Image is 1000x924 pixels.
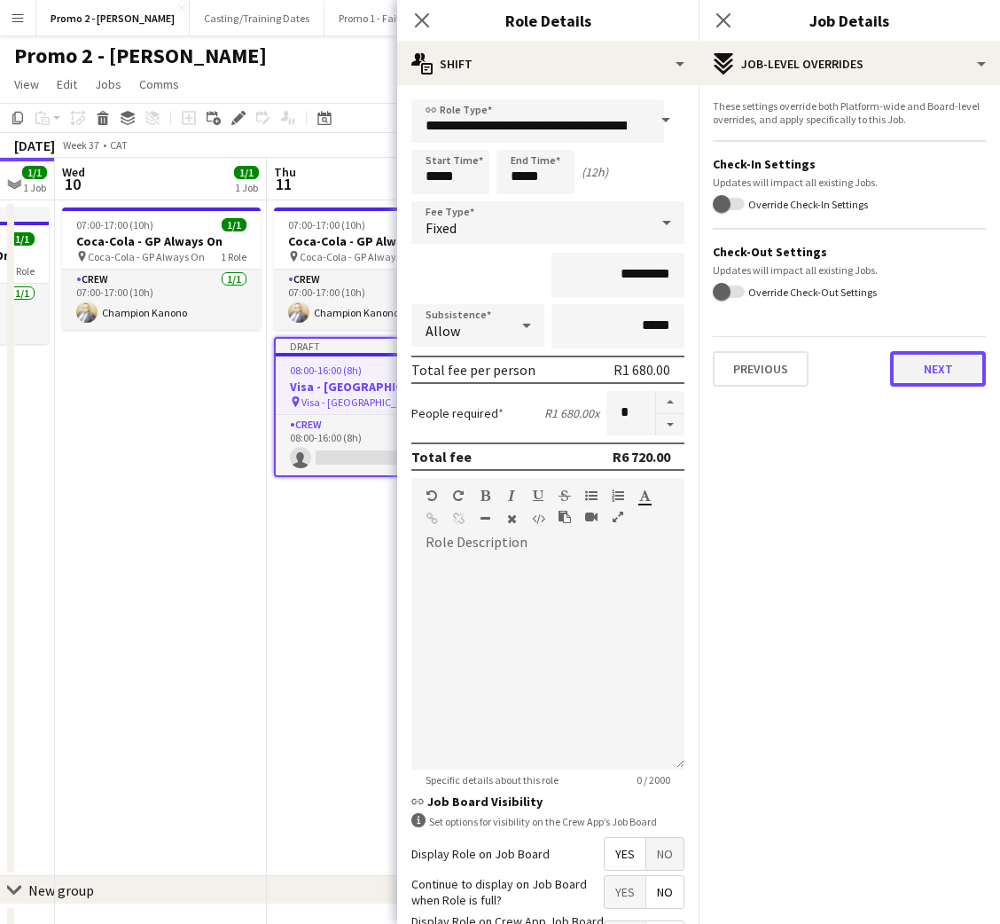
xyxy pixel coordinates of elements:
[62,208,261,330] app-job-card: 07:00-17:00 (10h)1/1Coca-Cola - GP Always On Coca-Cola - GP Always On1 RoleCrew1/107:00-17:00 (10...
[397,9,699,32] h3: Role Details
[23,181,46,194] div: 1 Job
[505,489,518,503] button: Italic
[411,846,550,862] label: Display Role on Job Board
[411,876,604,908] label: Continue to display on Job Board when Role is full?
[426,219,457,237] span: Fixed
[22,166,47,179] span: 1/1
[235,181,258,194] div: 1 Job
[411,448,472,466] div: Total fee
[276,415,471,475] app-card-role: Crew0/108:00-16:00 (8h)
[411,405,504,421] label: People required
[713,263,986,277] div: Updates will impact all existing Jobs.
[62,270,261,330] app-card-role: Crew1/107:00-17:00 (10h)Champion Kanono
[57,76,77,92] span: Edit
[9,264,35,278] span: 1 Role
[234,166,259,179] span: 1/1
[190,1,324,35] button: Casting/Training Dates
[713,351,809,387] button: Previous
[582,164,608,180] div: (12h)
[585,489,598,503] button: Unordered List
[612,489,624,503] button: Ordered List
[274,208,473,330] app-job-card: 07:00-17:00 (10h)1/1Coca-Cola - GP Always On Coca-Cola - GP Always On1 RoleCrew1/107:00-17:00 (10...
[36,1,190,35] button: Promo 2 - [PERSON_NAME]
[613,448,670,466] div: R6 720.00
[95,76,121,92] span: Jobs
[14,43,267,69] h1: Promo 2 - [PERSON_NAME]
[656,414,684,436] button: Decrease
[276,379,471,395] h3: Visa - [GEOGRAPHIC_DATA]
[274,233,473,249] h3: Coca-Cola - GP Always On
[505,512,518,526] button: Clear Formatting
[222,218,246,231] span: 1/1
[622,773,684,787] span: 0 / 2000
[28,881,94,899] div: New group
[14,76,39,92] span: View
[290,364,362,377] span: 08:00-16:00 (8h)
[300,250,417,263] span: Coca-Cola - GP Always On
[559,510,571,524] button: Paste as plain text
[605,876,645,908] span: Yes
[59,174,85,194] span: 10
[221,250,246,263] span: 1 Role
[62,233,261,249] h3: Coca-Cola - GP Always On
[411,813,684,830] div: Set options for visibility on the Crew App’s Job Board
[132,73,186,96] a: Comms
[411,794,684,810] h3: Job Board Visibility
[50,73,84,96] a: Edit
[397,43,699,85] div: Shift
[890,351,986,387] button: Next
[638,489,651,503] button: Text Color
[426,322,460,340] span: Allow
[59,138,103,152] span: Week 37
[656,391,684,414] button: Increase
[301,395,425,409] span: Visa - [GEOGRAPHIC_DATA]
[271,174,296,194] span: 11
[274,337,473,477] app-job-card: Draft08:00-16:00 (8h)0/1Visa - [GEOGRAPHIC_DATA] Visa - [GEOGRAPHIC_DATA]1 RoleCrew0/108:00-16:00...
[713,156,986,172] h3: Check-In Settings
[426,489,438,503] button: Undo
[139,76,179,92] span: Comms
[713,244,986,260] h3: Check-Out Settings
[14,137,55,154] div: [DATE]
[713,99,986,126] div: These settings override both Platform-wide and Board-level overrides, and apply specifically to t...
[411,773,573,787] span: Specific details about this role
[62,164,85,180] span: Wed
[479,489,491,503] button: Bold
[646,876,684,908] span: No
[699,9,1000,32] h3: Job Details
[88,250,205,263] span: Coca-Cola - GP Always On
[532,489,544,503] button: Underline
[544,405,599,421] div: R1 680.00 x
[452,489,465,503] button: Redo
[745,198,868,211] label: Override Check-In Settings
[274,164,296,180] span: Thu
[7,73,46,96] a: View
[324,1,421,35] button: Promo 1 - Faith
[10,232,35,246] span: 1/1
[699,43,1000,85] div: Job-Level Overrides
[612,510,624,524] button: Fullscreen
[479,512,491,526] button: Horizontal Line
[585,510,598,524] button: Insert video
[646,838,684,870] span: No
[88,73,129,96] a: Jobs
[713,176,986,189] div: Updates will impact all existing Jobs.
[110,138,128,152] div: CAT
[288,218,365,231] span: 07:00-17:00 (10h)
[411,361,535,379] div: Total fee per person
[613,361,670,379] div: R1 680.00
[605,838,645,870] span: Yes
[559,489,571,503] button: Strikethrough
[745,285,877,298] label: Override Check-Out Settings
[532,512,544,526] button: HTML Code
[276,339,471,353] div: Draft
[76,218,153,231] span: 07:00-17:00 (10h)
[274,270,473,330] app-card-role: Crew1/107:00-17:00 (10h)Champion Kanono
